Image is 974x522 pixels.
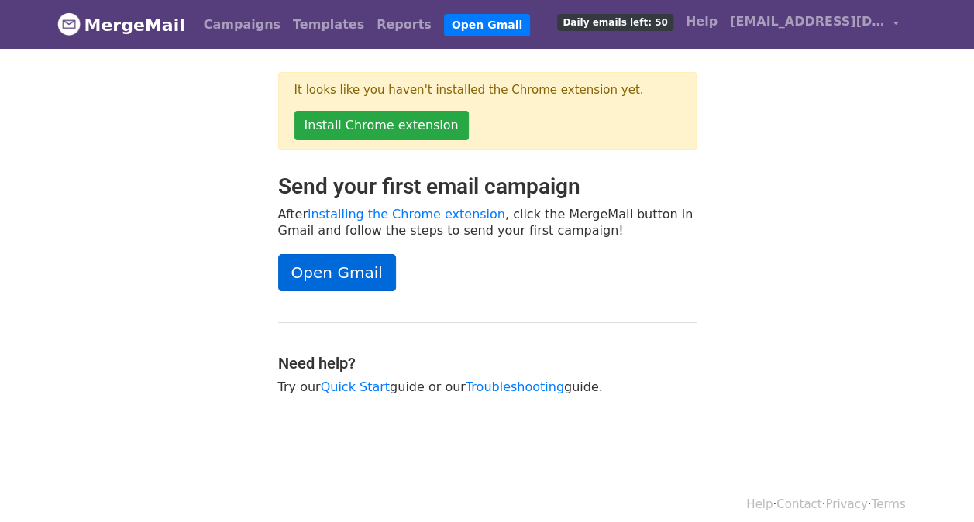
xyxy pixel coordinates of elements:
[294,82,680,98] p: It looks like you haven't installed the Chrome extension yet.
[680,6,724,37] a: Help
[370,9,438,40] a: Reports
[294,111,469,140] a: Install Chrome extension
[57,9,185,41] a: MergeMail
[278,206,697,239] p: After , click the MergeMail button in Gmail and follow the steps to send your first campaign!
[278,379,697,395] p: Try our guide or our guide.
[746,497,773,511] a: Help
[724,6,905,43] a: [EMAIL_ADDRESS][DOMAIN_NAME]
[776,497,821,511] a: Contact
[287,9,370,40] a: Templates
[871,497,905,511] a: Terms
[198,9,287,40] a: Campaigns
[551,6,679,37] a: Daily emails left: 50
[278,354,697,373] h4: Need help?
[466,379,564,394] a: Troubleshooting
[730,12,885,31] span: [EMAIL_ADDRESS][DOMAIN_NAME]
[557,14,673,31] span: Daily emails left: 50
[321,379,390,394] a: Quick Start
[825,497,867,511] a: Privacy
[308,207,505,222] a: installing the Chrome extension
[278,173,697,200] h2: Send your first email campaign
[57,12,81,36] img: MergeMail logo
[444,14,530,36] a: Open Gmail
[897,448,974,522] iframe: Chat Widget
[278,254,396,291] a: Open Gmail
